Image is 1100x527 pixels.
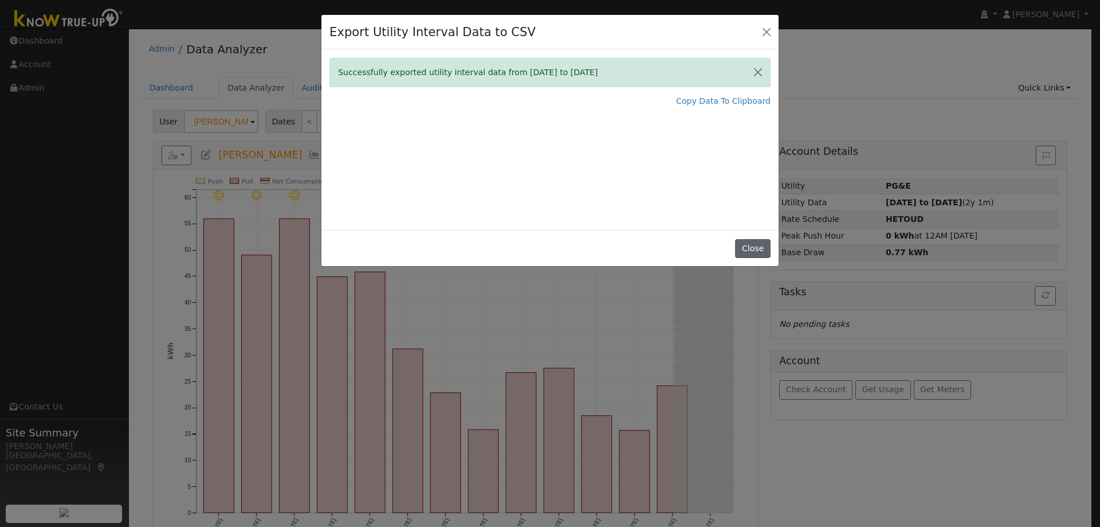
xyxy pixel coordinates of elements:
[329,58,771,87] div: Successfully exported utility interval data from [DATE] to [DATE]
[329,23,536,41] h4: Export Utility Interval Data to CSV
[759,24,775,40] button: Close
[676,95,771,107] a: Copy Data To Clipboard
[735,239,770,259] button: Close
[746,58,770,87] button: Close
